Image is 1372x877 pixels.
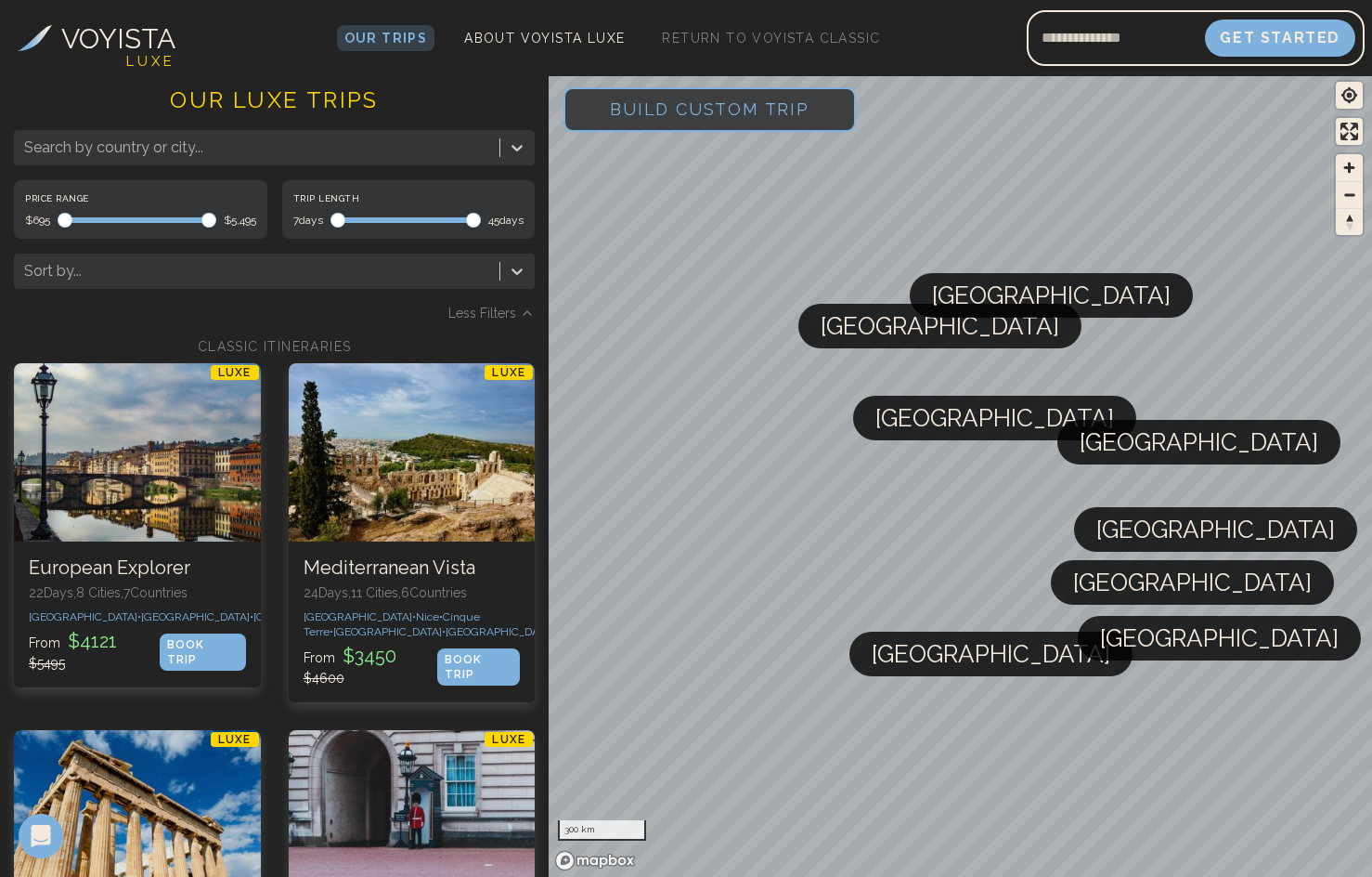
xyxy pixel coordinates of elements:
[464,31,625,46] span: About Voyista Luxe
[1336,182,1363,208] span: Zoom out
[201,213,216,228] span: Maximum
[485,732,533,747] p: LUXE
[253,610,366,623] span: [GEOGRAPHIC_DATA] •
[1100,616,1339,661] span: [GEOGRAPHIC_DATA]
[437,648,521,686] div: BOOK TRIP
[1080,420,1318,465] span: [GEOGRAPHIC_DATA]
[304,583,521,602] p: 24 Days, 11 Cities, 6 Countr ies
[448,304,516,322] span: Less Filters
[416,610,443,623] span: Nice •
[29,610,141,623] span: [GEOGRAPHIC_DATA] •
[339,645,400,667] span: $ 3450
[872,632,1110,676] span: [GEOGRAPHIC_DATA]
[141,610,253,623] span: [GEOGRAPHIC_DATA] •
[304,643,437,687] p: From
[1205,20,1355,57] button: Get Started
[1336,208,1363,235] button: Reset bearing to north
[304,556,521,580] h3: Mediterranean Vista
[1073,560,1312,605] span: [GEOGRAPHIC_DATA]
[293,191,524,205] label: Trip Length
[344,31,428,46] span: Our Trips
[304,671,344,686] span: $ 4600
[457,25,632,51] a: About Voyista Luxe
[211,365,259,380] p: LUXE
[1336,82,1363,109] button: Find my location
[333,625,446,638] span: [GEOGRAPHIC_DATA] •
[64,630,121,652] span: $ 4121
[14,85,535,130] h1: OUR LUXE TRIPS
[289,363,536,702] a: Mediterranean VistaLUXEMediterranean Vista24Days,11 Cities,6Countries[GEOGRAPHIC_DATA]•Nice•Cinqu...
[1336,181,1363,208] button: Zoom out
[19,814,63,858] div: Open Intercom Messenger
[466,213,481,228] span: Maximum
[18,25,52,51] img: Voyista Logo
[58,213,72,228] span: Minimum
[29,556,246,580] h3: European Explorer
[337,25,435,51] a: Our Trips
[1336,154,1363,181] button: Zoom in
[662,31,880,46] span: Return to Voyista Classic
[654,25,887,51] a: Return to Voyista Classic
[224,213,256,228] span: $5,495
[25,213,50,228] span: $695
[932,273,1171,318] span: [GEOGRAPHIC_DATA]
[29,628,160,673] p: From
[1027,16,1205,60] input: Email address
[821,304,1059,348] span: [GEOGRAPHIC_DATA]
[563,87,856,132] button: Build Custom Trip
[330,213,345,228] span: Minimum
[14,363,261,687] a: European ExplorerLUXEEuropean Explorer22Days,8 Cities,7Countries[GEOGRAPHIC_DATA]•[GEOGRAPHIC_DAT...
[293,213,323,228] span: 7 days
[160,634,246,671] div: BOOK TRIP
[580,70,839,149] span: Build Custom Trip
[29,656,65,671] span: $ 5495
[29,583,246,602] p: 22 Days, 8 Cities, 7 Countr ies
[549,72,1372,877] canvas: Map
[1096,507,1335,552] span: [GEOGRAPHIC_DATA]
[875,396,1114,440] span: [GEOGRAPHIC_DATA]
[1336,209,1363,235] span: Reset bearing to north
[304,610,416,623] span: [GEOGRAPHIC_DATA] •
[25,191,256,205] label: Price Range
[14,337,535,356] h2: CLASSIC ITINERARIES
[488,213,524,228] span: 45 days
[18,18,175,59] a: VOYISTA
[446,625,558,638] span: [GEOGRAPHIC_DATA] •
[554,850,636,871] a: Mapbox homepage
[485,365,533,380] p: LUXE
[1336,118,1363,145] button: Enter fullscreen
[558,820,646,841] div: 300 km
[211,732,259,747] p: LUXE
[126,51,172,72] h4: L U X E
[61,18,175,59] h3: VOYISTA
